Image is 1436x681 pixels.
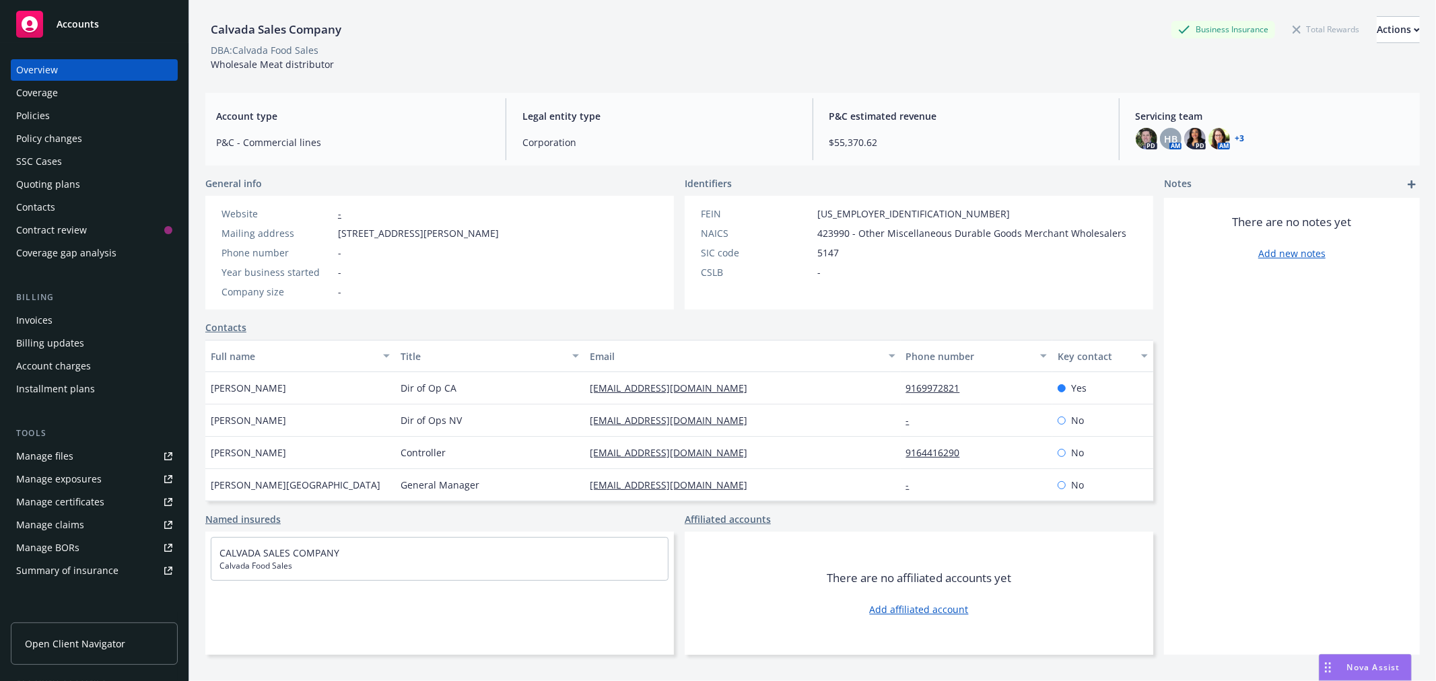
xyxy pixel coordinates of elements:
[11,174,178,195] a: Quoting plans
[1286,21,1366,38] div: Total Rewards
[1258,246,1326,260] a: Add new notes
[1377,16,1420,43] button: Actions
[11,560,178,581] a: Summary of insurance
[590,478,758,491] a: [EMAIL_ADDRESS][DOMAIN_NAME]
[906,478,920,491] a: -
[216,135,489,149] span: P&C - Commercial lines
[817,207,1010,221] span: [US_EMPLOYER_IDENTIFICATION_NUMBER]
[205,21,347,38] div: Calvada Sales Company
[1320,655,1336,680] div: Drag to move
[11,378,178,400] a: Installment plans
[701,265,812,279] div: CSLB
[1071,413,1084,427] span: No
[16,514,84,536] div: Manage claims
[211,43,318,57] div: DBA: Calvada Food Sales
[522,135,796,149] span: Corporation
[817,226,1126,240] span: 423990 - Other Miscellaneous Durable Goods Merchant Wholesalers
[401,381,456,395] span: Dir of Op CA
[11,355,178,377] a: Account charges
[205,512,281,526] a: Named insureds
[11,242,178,264] a: Coverage gap analysis
[16,151,62,172] div: SSC Cases
[211,413,286,427] span: [PERSON_NAME]
[11,291,178,304] div: Billing
[211,478,380,492] span: [PERSON_NAME][GEOGRAPHIC_DATA]
[906,414,920,427] a: -
[817,265,821,279] span: -
[221,207,333,221] div: Website
[829,109,1103,123] span: P&C estimated revenue
[401,478,479,492] span: General Manager
[57,19,99,30] span: Accounts
[1404,176,1420,192] a: add
[1164,132,1177,146] span: HB
[338,265,341,279] span: -
[401,413,462,427] span: Dir of Ops NV
[11,196,178,218] a: Contacts
[827,570,1011,586] span: There are no affiliated accounts yet
[590,349,880,363] div: Email
[16,174,80,195] div: Quoting plans
[11,151,178,172] a: SSC Cases
[590,414,758,427] a: [EMAIL_ADDRESS][DOMAIN_NAME]
[16,105,50,127] div: Policies
[685,176,732,190] span: Identifiers
[16,242,116,264] div: Coverage gap analysis
[211,381,286,395] span: [PERSON_NAME]
[906,446,971,459] a: 9164416290
[16,468,102,490] div: Manage exposures
[11,310,178,331] a: Invoices
[1208,128,1230,149] img: photo
[1184,128,1206,149] img: photo
[11,427,178,440] div: Tools
[701,226,812,240] div: NAICS
[901,340,1052,372] button: Phone number
[1235,135,1245,143] a: +3
[16,128,82,149] div: Policy changes
[11,491,178,513] a: Manage certificates
[16,196,55,218] div: Contacts
[221,265,333,279] div: Year business started
[1071,478,1084,492] span: No
[1136,109,1409,123] span: Servicing team
[401,445,446,460] span: Controller
[1164,176,1192,192] span: Notes
[11,468,178,490] a: Manage exposures
[1058,349,1133,363] div: Key contact
[701,207,812,221] div: FEIN
[1377,17,1420,42] div: Actions
[11,82,178,104] a: Coverage
[16,59,58,81] div: Overview
[25,637,125,651] span: Open Client Navigator
[16,355,91,377] div: Account charges
[338,285,341,299] span: -
[11,537,178,559] a: Manage BORs
[906,382,971,394] a: 9169972821
[395,340,585,372] button: Title
[16,491,104,513] div: Manage certificates
[522,109,796,123] span: Legal entity type
[401,349,565,363] div: Title
[817,246,839,260] span: 5147
[1171,21,1275,38] div: Business Insurance
[11,5,178,43] a: Accounts
[11,59,178,81] a: Overview
[205,340,395,372] button: Full name
[16,537,79,559] div: Manage BORs
[338,226,499,240] span: [STREET_ADDRESS][PERSON_NAME]
[584,340,900,372] button: Email
[11,514,178,536] a: Manage claims
[338,246,341,260] span: -
[16,219,87,241] div: Contract review
[221,285,333,299] div: Company size
[1347,661,1400,673] span: Nova Assist
[590,446,758,459] a: [EMAIL_ADDRESS][DOMAIN_NAME]
[221,226,333,240] div: Mailing address
[1052,340,1153,372] button: Key contact
[205,320,246,334] a: Contacts
[11,332,178,354] a: Billing updates
[16,332,84,354] div: Billing updates
[219,546,339,559] a: CALVADA SALES COMPANY
[205,176,262,190] span: General info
